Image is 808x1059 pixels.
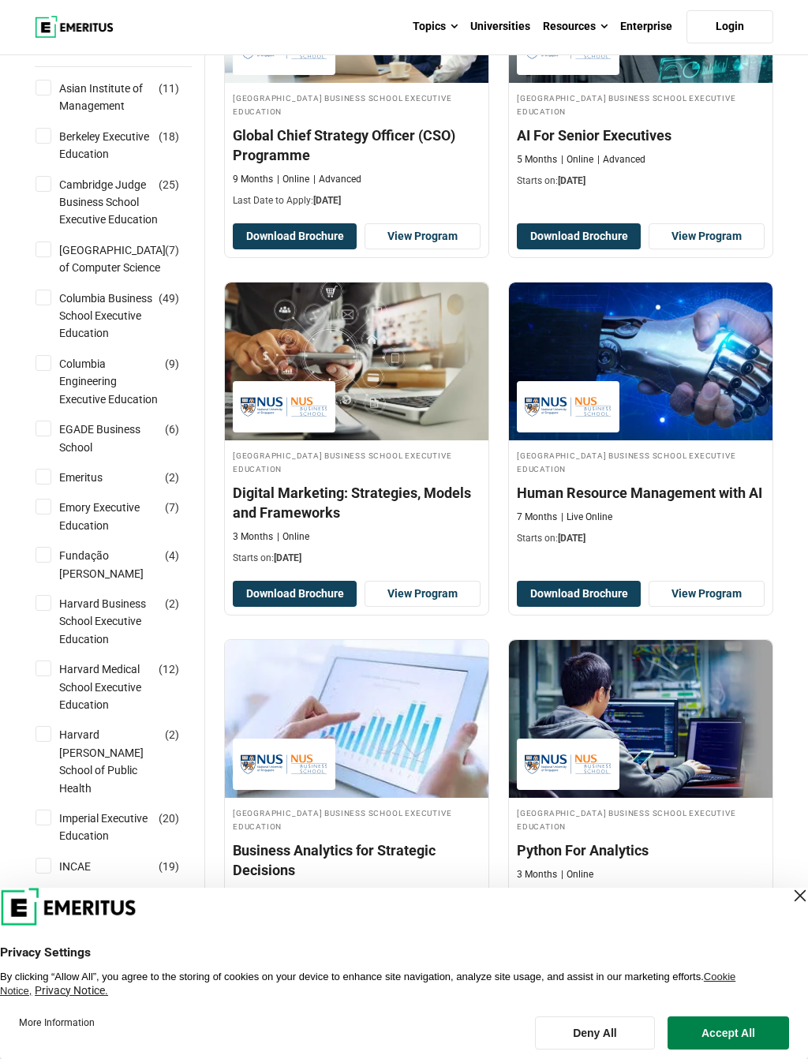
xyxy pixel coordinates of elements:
[169,423,175,436] span: 6
[233,581,357,608] button: Download Brochure
[159,80,179,97] span: ( )
[225,640,488,909] a: Business Analytics Course by National University of Singapore Business School Executive Education...
[233,125,481,165] h4: Global Chief Strategy Officer (CSO) Programme
[313,173,361,186] p: Advanced
[165,355,179,372] span: ( )
[509,283,772,440] img: Human Resource Management with AI | Online Human Resources Course
[159,858,179,875] span: ( )
[517,153,557,167] p: 5 Months
[59,660,189,713] a: Harvard Medical School Executive Education
[277,173,309,186] p: Online
[517,448,765,475] h4: [GEOGRAPHIC_DATA] Business School Executive Education
[241,389,327,425] img: National University of Singapore Business School Executive Education
[59,421,189,456] a: EGADE Business School
[163,812,175,825] span: 20
[561,153,593,167] p: Online
[365,581,481,608] a: View Program
[59,726,189,797] a: Harvard [PERSON_NAME] School of Public Health
[517,806,765,833] h4: [GEOGRAPHIC_DATA] Business School Executive Education
[165,595,179,612] span: ( )
[517,174,765,188] p: Starts on:
[165,421,179,438] span: ( )
[649,581,765,608] a: View Program
[517,223,641,250] button: Download Brochure
[233,840,481,880] h4: Business Analytics for Strategic Decisions
[165,726,179,743] span: ( )
[233,223,357,250] button: Download Brochure
[169,357,175,370] span: 9
[59,290,189,342] a: Columbia Business School Executive Education
[165,241,179,259] span: ( )
[165,547,179,564] span: ( )
[59,176,189,229] a: Cambridge Judge Business School Executive Education
[163,292,175,305] span: 49
[517,532,765,545] p: Starts on:
[233,530,273,544] p: 3 Months
[159,810,179,827] span: ( )
[163,82,175,95] span: 11
[525,389,612,425] img: National University of Singapore Business School Executive Education
[225,640,488,798] img: Business Analytics for Strategic Decisions | Online Business Analytics Course
[517,840,765,860] h4: Python For Analytics
[159,660,179,678] span: ( )
[59,241,197,277] a: [GEOGRAPHIC_DATA] of Computer Science
[233,448,481,475] h4: [GEOGRAPHIC_DATA] Business School Executive Education
[169,501,175,514] span: 7
[159,128,179,145] span: ( )
[233,806,481,833] h4: [GEOGRAPHIC_DATA] Business School Executive Education
[517,125,765,145] h4: AI For Senior Executives
[163,130,175,143] span: 18
[233,483,481,522] h4: Digital Marketing: Strategies, Models and Frameworks
[517,483,765,503] h4: Human Resource Management with AI
[59,469,134,486] a: Emeritus
[59,810,189,845] a: Imperial Executive Education
[686,10,773,43] a: Login
[59,499,189,534] a: Emory Executive Education
[233,194,481,208] p: Last Date to Apply:
[59,128,189,163] a: Berkeley Executive Education
[59,80,189,115] a: Asian Institute of Management
[558,533,585,544] span: [DATE]
[169,597,175,610] span: 2
[509,640,772,889] a: Data Science and Analytics Course by National University of Singapore Business School Executive E...
[165,499,179,516] span: ( )
[169,244,175,256] span: 7
[225,283,488,440] img: Digital Marketing: Strategies, Models and Frameworks | Online Digital Marketing Course
[649,223,765,250] a: View Program
[165,469,179,486] span: ( )
[233,91,481,118] h4: [GEOGRAPHIC_DATA] Business School Executive Education
[517,91,765,118] h4: [GEOGRAPHIC_DATA] Business School Executive Education
[169,728,175,741] span: 2
[233,552,481,565] p: Starts on:
[509,283,772,552] a: Human Resources Course by National University of Singapore Business School Executive Education - ...
[517,581,641,608] button: Download Brochure
[59,547,189,582] a: Fundação [PERSON_NAME]
[59,355,189,408] a: Columbia Engineering Executive Education
[59,595,189,648] a: Harvard Business School Executive Education
[517,511,557,524] p: 7 Months
[277,530,309,544] p: Online
[241,747,327,782] img: National University of Singapore Business School Executive Education
[561,868,593,881] p: Online
[163,178,175,191] span: 25
[509,640,772,798] img: Python For Analytics | Online Data Science and Analytics Course
[159,176,179,193] span: ( )
[274,552,301,563] span: [DATE]
[597,153,645,167] p: Advanced
[169,471,175,484] span: 2
[525,747,612,782] img: National University of Singapore Business School Executive Education
[163,663,175,675] span: 12
[225,283,488,573] a: Digital Marketing Course by National University of Singapore Business School Executive Education ...
[163,860,175,873] span: 19
[558,175,585,186] span: [DATE]
[561,511,612,524] p: Live Online
[59,858,122,875] a: INCAE
[365,223,481,250] a: View Program
[169,549,175,562] span: 4
[517,868,557,881] p: 3 Months
[159,290,179,307] span: ( )
[313,195,341,206] span: [DATE]
[233,173,273,186] p: 9 Months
